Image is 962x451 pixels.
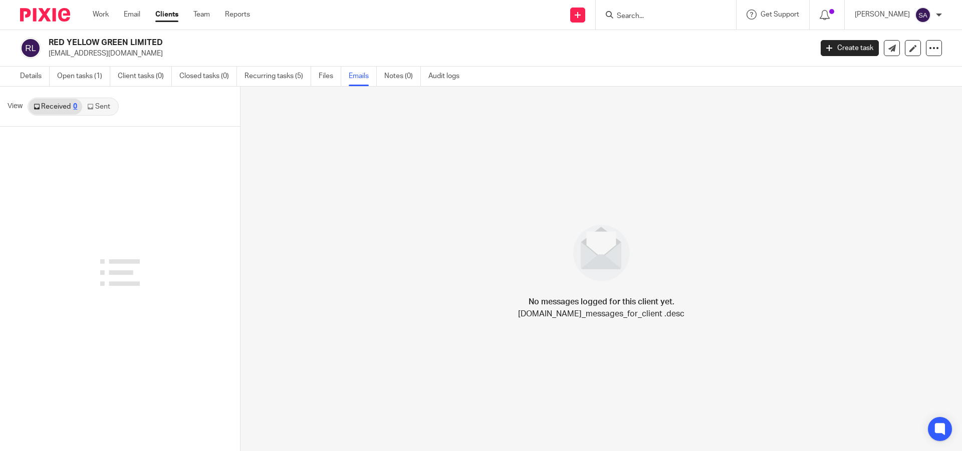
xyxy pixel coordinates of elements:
[20,38,41,59] img: svg%3E
[567,218,636,288] img: image
[225,10,250,20] a: Reports
[529,296,674,308] h4: No messages logged for this client yet.
[855,10,910,20] p: [PERSON_NAME]
[384,67,421,86] a: Notes (0)
[518,308,684,320] p: [DOMAIN_NAME]_messages_for_client .desc
[82,99,117,115] a: Sent
[179,67,237,86] a: Closed tasks (0)
[49,38,654,48] h2: RED YELLOW GREEN LIMITED
[349,67,377,86] a: Emails
[124,10,140,20] a: Email
[20,8,70,22] img: Pixie
[915,7,931,23] img: svg%3E
[319,67,341,86] a: Files
[245,67,311,86] a: Recurring tasks (5)
[428,67,467,86] a: Audit logs
[73,103,77,110] div: 0
[155,10,178,20] a: Clients
[49,49,806,59] p: [EMAIL_ADDRESS][DOMAIN_NAME]
[8,101,23,112] span: View
[193,10,210,20] a: Team
[29,99,82,115] a: Received0
[57,67,110,86] a: Open tasks (1)
[20,67,50,86] a: Details
[93,10,109,20] a: Work
[118,67,172,86] a: Client tasks (0)
[616,12,706,21] input: Search
[761,11,799,18] span: Get Support
[821,40,879,56] a: Create task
